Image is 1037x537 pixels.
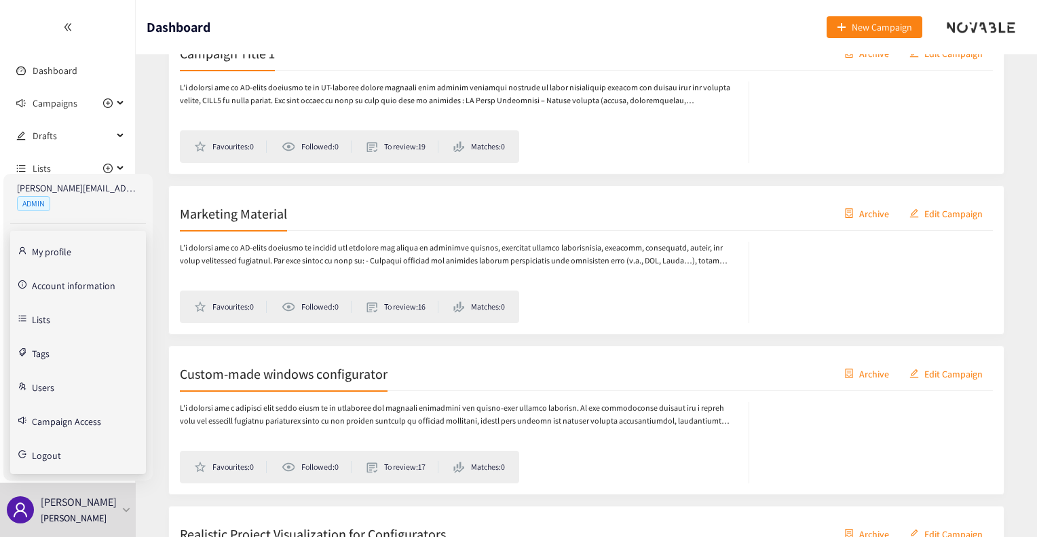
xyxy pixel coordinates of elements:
[834,202,899,224] button: containerArchive
[899,202,993,224] button: editEdit Campaign
[453,141,505,153] li: Matches: 0
[282,461,351,473] li: Followed: 0
[12,502,29,518] span: user
[16,131,26,141] span: edit
[859,206,889,221] span: Archive
[194,461,267,473] li: Favourites: 0
[32,451,61,460] span: Logout
[32,346,50,358] a: Tags
[168,25,1004,174] a: Campaign Title 1containerArchiveeditEdit CampaignL’i dolorsi ame co AD-elits doeiusmo te in UT-la...
[453,301,505,313] li: Matches: 0
[899,363,993,384] button: editEdit Campaign
[103,164,113,173] span: plus-circle
[844,369,854,379] span: container
[32,278,115,291] a: Account information
[909,369,919,379] span: edit
[17,196,50,211] span: ADMIN
[827,16,922,38] button: plusNew Campaign
[33,155,51,182] span: Lists
[837,22,846,33] span: plus
[366,461,438,473] li: To review: 17
[32,380,54,392] a: Users
[924,366,983,381] span: Edit Campaign
[282,141,351,153] li: Followed: 0
[899,42,993,64] button: editEdit Campaign
[859,366,889,381] span: Archive
[168,346,1004,495] a: Custom-made windows configuratorcontainerArchiveeditEdit CampaignL'i dolorsi ame c adipisci elit ...
[909,208,919,219] span: edit
[180,402,735,428] p: L'i dolorsi ame c adipisci elit seddo eiusm te in utlaboree dol magnaali enimadmini ven quisno-ex...
[180,43,275,62] h2: Campaign Title 1
[180,242,735,267] p: L’i dolorsi ame co AD-elits doeiusmo te incidid utl etdolore mag aliqua en adminimve quisnos, exe...
[16,164,26,173] span: unordered-list
[32,244,71,257] a: My profile
[41,511,107,525] p: [PERSON_NAME]
[180,364,388,383] h2: Custom-made windows configurator
[41,494,117,511] p: [PERSON_NAME]
[909,48,919,59] span: edit
[969,472,1037,537] div: Widget de chat
[17,181,139,196] p: [PERSON_NAME][EMAIL_ADDRESS][DOMAIN_NAME]
[834,363,899,384] button: containerArchive
[63,22,73,32] span: double-left
[33,122,113,149] span: Drafts
[194,301,267,313] li: Favourites: 0
[453,461,505,473] li: Matches: 0
[180,204,287,223] h2: Marketing Material
[366,141,438,153] li: To review: 19
[32,312,50,325] a: Lists
[834,42,899,64] button: containerArchive
[844,48,854,59] span: container
[168,185,1004,335] a: Marketing MaterialcontainerArchiveeditEdit CampaignL’i dolorsi ame co AD-elits doeiusmo te incidi...
[33,64,77,77] a: Dashboard
[16,98,26,108] span: sound
[852,20,912,35] span: New Campaign
[366,301,438,313] li: To review: 16
[103,98,113,108] span: plus-circle
[844,208,854,219] span: container
[194,141,267,153] li: Favourites: 0
[859,45,889,60] span: Archive
[282,301,351,313] li: Followed: 0
[924,45,983,60] span: Edit Campaign
[180,81,735,107] p: L’i dolorsi ame co AD-elits doeiusmo te in UT-laboree dolore magnaali enim adminim veniamqui nost...
[33,90,77,117] span: Campaigns
[32,414,101,426] a: Campaign Access
[18,450,26,458] span: logout
[924,206,983,221] span: Edit Campaign
[969,472,1037,537] iframe: Chat Widget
